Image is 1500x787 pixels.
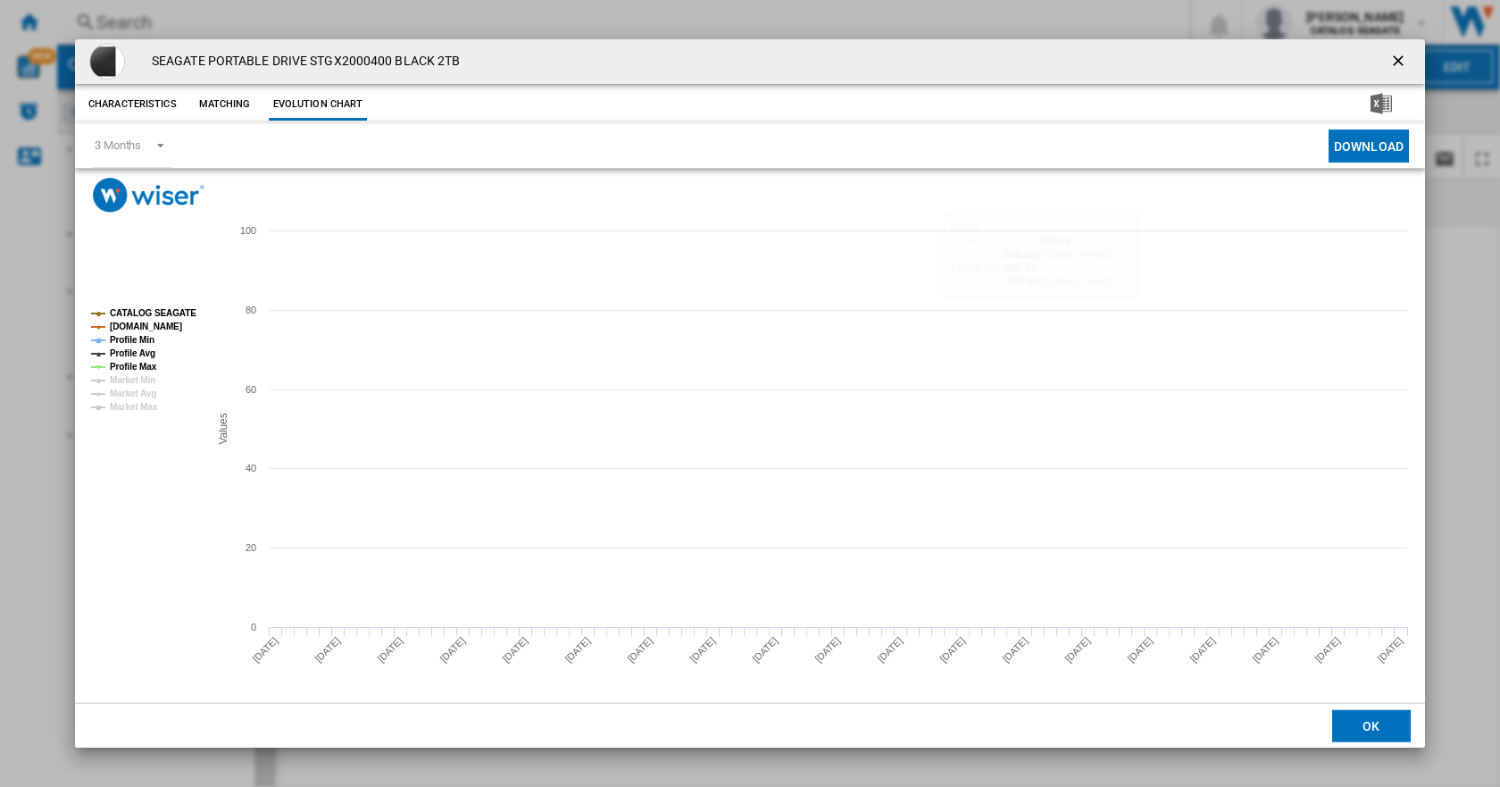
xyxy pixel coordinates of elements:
[110,335,154,345] tspan: Profile Min
[89,44,125,80] img: 51WR+2ePklL._AC_SY300_SX300_.jpg
[110,308,196,318] tspan: CATALOG SEAGATE
[110,348,155,358] tspan: Profile Avg
[250,635,279,665] tspan: [DATE]
[217,414,229,445] tspan: Values
[246,463,256,473] tspan: 40
[1389,52,1411,73] ng-md-icon: getI18NText('BUTTONS.CLOSE_DIALOG')
[246,542,256,553] tspan: 20
[562,635,592,665] tspan: [DATE]
[1382,44,1418,80] button: getI18NText('BUTTONS.CLOSE_DIALOG')
[687,635,717,665] tspan: [DATE]
[110,322,182,331] tspan: [DOMAIN_NAME]
[246,384,256,395] tspan: 60
[1332,709,1411,741] button: OK
[95,138,141,152] div: 3 Months
[375,635,404,665] tspan: [DATE]
[240,225,256,236] tspan: 100
[1062,635,1092,665] tspan: [DATE]
[1342,88,1421,121] button: Download in Excel
[1329,130,1409,163] button: Download
[1000,635,1029,665] tspan: [DATE]
[1125,635,1154,665] tspan: [DATE]
[1371,93,1392,114] img: excel-24x24.png
[500,635,529,665] tspan: [DATE]
[269,88,368,121] button: Evolution chart
[750,635,779,665] tspan: [DATE]
[110,402,158,412] tspan: Market Max
[625,635,654,665] tspan: [DATE]
[246,305,256,315] tspan: 80
[110,362,157,372] tspan: Profile Max
[110,375,155,385] tspan: Market Min
[1312,635,1342,665] tspan: [DATE]
[143,53,460,71] h4: SEAGATE PORTABLE DRIVE STGX2000400 BLACK 2TB
[937,635,967,665] tspan: [DATE]
[75,39,1425,748] md-dialog: Product popup
[312,635,342,665] tspan: [DATE]
[1187,635,1217,665] tspan: [DATE]
[84,88,181,121] button: Characteristics
[1375,635,1404,665] tspan: [DATE]
[110,389,156,398] tspan: Market Avg
[251,622,256,632] tspan: 0
[812,635,842,665] tspan: [DATE]
[875,635,904,665] tspan: [DATE]
[437,635,467,665] tspan: [DATE]
[186,88,264,121] button: Matching
[93,178,204,213] img: logo_wiser_300x94.png
[1250,635,1279,665] tspan: [DATE]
